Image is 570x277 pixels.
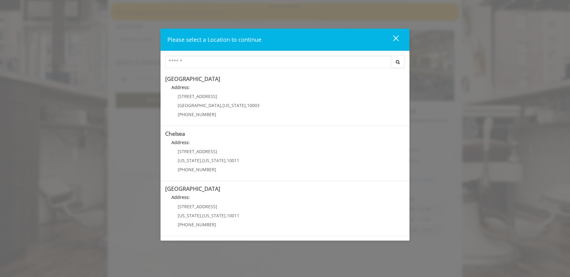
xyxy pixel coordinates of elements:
[227,213,239,218] span: 10011
[246,102,247,108] span: ,
[386,35,398,44] div: close dialog
[202,157,226,163] span: [US_STATE]
[394,60,401,64] i: Search button
[201,213,202,218] span: ,
[178,213,201,218] span: [US_STATE]
[178,204,217,209] span: [STREET_ADDRESS]
[221,102,222,108] span: ,
[178,167,216,172] span: [PHONE_NUMBER]
[178,93,217,99] span: [STREET_ADDRESS]
[226,157,227,163] span: ,
[165,75,220,82] b: [GEOGRAPHIC_DATA]
[171,84,190,90] b: Address:
[178,222,216,228] span: [PHONE_NUMBER]
[222,102,246,108] span: [US_STATE]
[178,157,201,163] span: [US_STATE]
[165,130,185,137] b: Chelsea
[227,157,239,163] span: 10011
[167,36,261,43] span: Please select a Location to continue
[201,157,202,163] span: ,
[178,111,216,117] span: [PHONE_NUMBER]
[202,213,226,218] span: [US_STATE]
[165,56,391,68] input: Search Center
[381,33,403,46] button: close dialog
[178,102,221,108] span: [GEOGRAPHIC_DATA]
[226,213,227,218] span: ,
[171,139,190,145] b: Address:
[178,148,217,154] span: [STREET_ADDRESS]
[247,102,259,108] span: 10003
[165,185,220,192] b: [GEOGRAPHIC_DATA]
[165,56,405,71] div: Center Select
[171,194,190,200] b: Address:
